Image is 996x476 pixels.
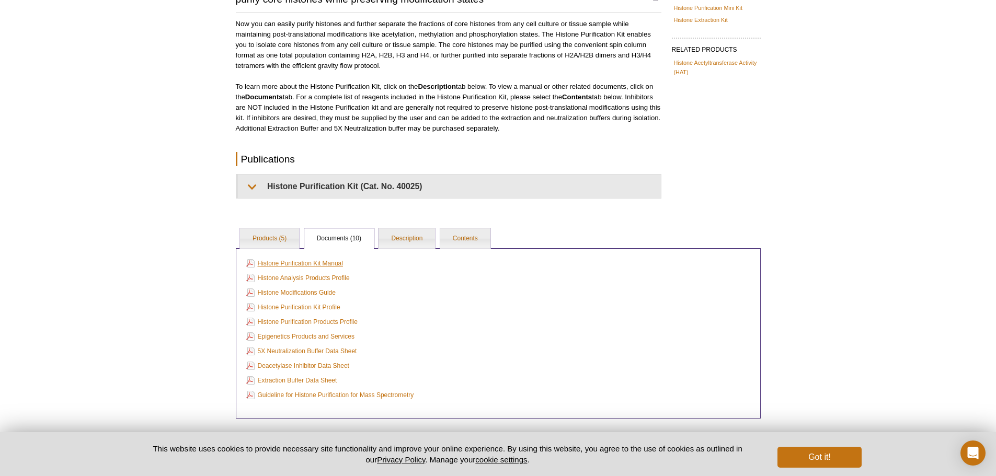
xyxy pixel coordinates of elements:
[245,93,283,101] strong: Documents
[246,272,350,284] a: Histone Analysis Products Profile
[246,345,357,357] a: 5X Neutralization Buffer Data Sheet
[240,228,299,249] a: Products (5)
[674,3,742,13] a: Histone Purification Mini Kit
[236,82,661,134] p: To learn more about the Histone Purification Kit, click on the tab below. To view a manual or oth...
[418,83,456,90] strong: Description
[475,455,527,464] button: cookie settings
[236,152,661,166] h2: Publications
[246,331,354,342] a: Epigenetics Products and Services
[377,455,425,464] a: Privacy Policy
[440,228,490,249] a: Contents
[246,375,337,386] a: Extraction Buffer Data Sheet
[246,360,349,371] a: Deacetylase Inhibitor Data Sheet
[777,447,861,468] button: Got it!
[674,15,728,25] a: Histone Extraction Kit
[236,19,661,71] p: Now you can easily purify histones and further separate the fractions of core histones from any c...
[562,93,592,101] strong: Contents
[672,38,761,56] h2: RELATED PRODUCTS
[304,228,374,249] a: Documents (10)
[246,287,336,298] a: Histone Modifications Guide
[246,389,414,401] a: Guideline for Histone Purification for Mass Spectrometry
[135,443,761,465] p: This website uses cookies to provide necessary site functionality and improve your online experie...
[238,175,661,198] summary: Histone Purification Kit (Cat. No. 40025)
[674,58,759,77] a: Histone Acetyltransferase Activity (HAT)
[960,440,986,466] div: Open Intercom Messenger
[246,258,343,269] a: Histone Purification Kit Manual
[246,301,340,313] a: Histone Purification Kit Profile
[379,228,435,249] a: Description
[246,316,358,328] a: Histone Purification Products Profile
